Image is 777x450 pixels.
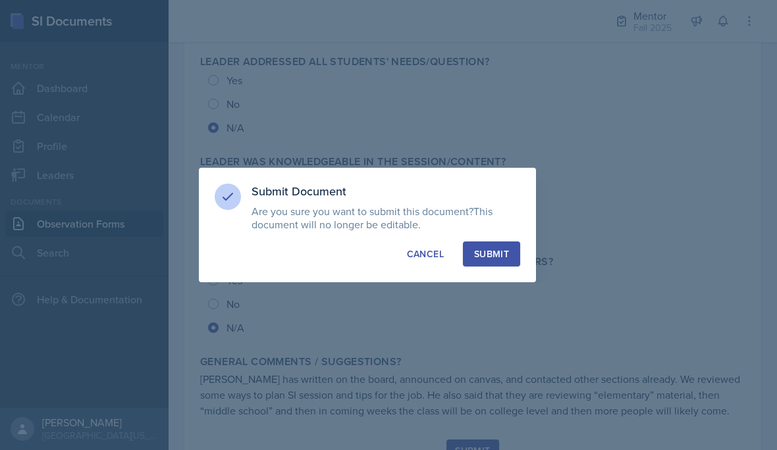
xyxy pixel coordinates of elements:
p: Are you sure you want to submit this document? [252,205,520,231]
span: This document will no longer be editable. [252,204,493,232]
button: Cancel [396,241,455,266]
h3: Submit Document [252,184,520,199]
button: Submit [463,241,520,266]
div: Cancel [407,247,444,261]
div: Submit [474,247,509,261]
